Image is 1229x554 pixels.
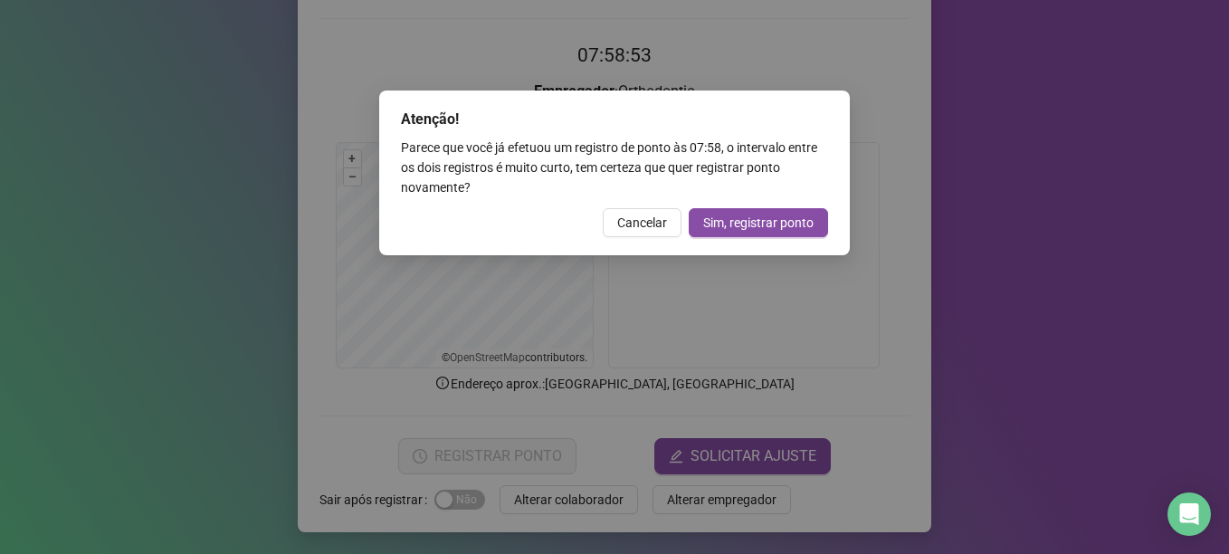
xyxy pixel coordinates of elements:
div: Open Intercom Messenger [1167,492,1211,536]
div: Atenção! [401,109,828,130]
button: Cancelar [603,208,681,237]
button: Sim, registrar ponto [689,208,828,237]
div: Parece que você já efetuou um registro de ponto às 07:58 , o intervalo entre os dois registros é ... [401,138,828,197]
span: Sim, registrar ponto [703,213,814,233]
span: Cancelar [617,213,667,233]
